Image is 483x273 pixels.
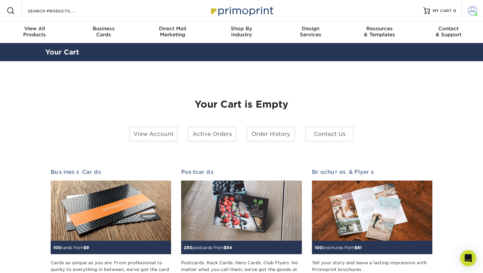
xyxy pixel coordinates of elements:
[276,26,345,32] span: Design
[129,126,178,142] a: View Account
[69,26,138,38] div: Cards
[184,245,232,250] small: postcards from
[357,245,362,250] span: 61
[312,181,432,241] img: Brochures & Flyers
[207,26,276,38] div: Industry
[305,126,354,142] a: Contact Us
[345,22,414,43] a: Resources& Templates
[86,245,89,250] span: 9
[51,181,171,241] img: Business Cards
[207,26,276,32] span: Shop By
[460,250,476,266] div: Open Intercom Messenger
[138,22,207,43] a: Direct MailMarketing
[181,181,302,241] img: Postcards
[276,26,345,38] div: Services
[226,245,232,250] span: 54
[45,48,79,56] a: Your Cart
[345,26,414,32] span: Resources
[414,26,483,32] span: Contact
[27,7,93,15] input: SEARCH PRODUCTS.....
[312,169,432,175] h2: Brochures & Flyers
[184,245,192,250] span: 250
[53,245,89,250] small: cards from
[188,126,236,142] a: Active Orders
[181,169,302,175] h2: Postcards
[345,26,414,38] div: & Templates
[276,22,345,43] a: DesignServices
[69,26,138,32] span: Business
[53,245,61,250] span: 100
[138,26,207,38] div: Marketing
[138,26,207,32] span: Direct Mail
[414,22,483,43] a: Contact& Support
[51,99,432,110] h1: Your Cart is Empty
[84,245,86,250] span: $
[315,245,322,250] span: 100
[433,8,452,14] span: MY CART
[315,245,362,250] small: brochures from
[69,22,138,43] a: BusinessCards
[224,245,226,250] span: $
[414,26,483,38] div: & Support
[453,8,456,13] span: 0
[355,245,357,250] span: $
[208,3,275,18] img: Primoprint
[51,169,171,175] h2: Business Cards
[207,22,276,43] a: Shop ByIndustry
[247,126,295,142] a: Order History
